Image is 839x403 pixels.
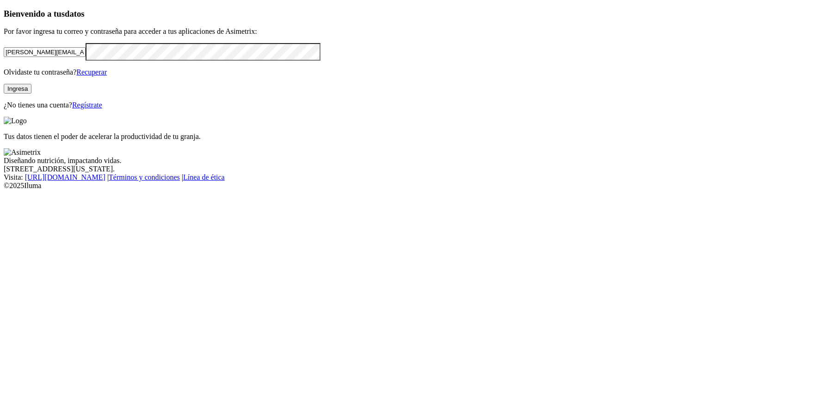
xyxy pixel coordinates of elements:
a: Regístrate [72,101,102,109]
a: Términos y condiciones [109,173,180,181]
div: Diseñando nutrición, impactando vidas. [4,157,835,165]
img: Logo [4,117,27,125]
h3: Bienvenido a tus [4,9,835,19]
img: Asimetrix [4,148,41,157]
div: Visita : | | [4,173,835,182]
p: Tus datos tienen el poder de acelerar la productividad de tu granja. [4,132,835,141]
input: Tu correo [4,47,86,57]
div: [STREET_ADDRESS][US_STATE]. [4,165,835,173]
p: ¿No tienes una cuenta? [4,101,835,109]
p: Olvidaste tu contraseña? [4,68,835,76]
a: [URL][DOMAIN_NAME] [25,173,105,181]
button: Ingresa [4,84,31,94]
a: Línea de ética [183,173,225,181]
p: Por favor ingresa tu correo y contraseña para acceder a tus aplicaciones de Asimetrix: [4,27,835,36]
a: Recuperar [76,68,107,76]
div: © 2025 Iluma [4,182,835,190]
span: datos [65,9,85,19]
